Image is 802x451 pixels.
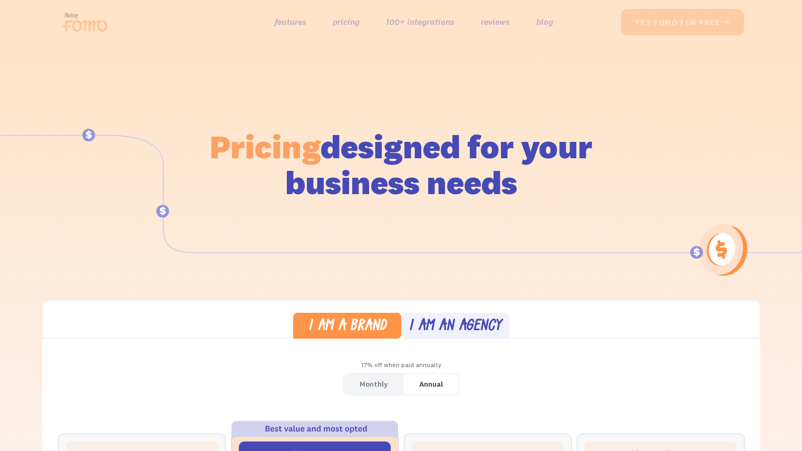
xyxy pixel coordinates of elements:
a: blog [536,14,553,30]
a: pricing [333,14,360,30]
span: Pricing [210,126,321,167]
span:  [722,17,731,27]
a: try fomo for free [621,9,744,35]
div: I am a brand [308,319,386,334]
a: 100+ integrations [386,14,455,30]
div: 17% off when paid annually [42,358,760,373]
h1: designed for your business needs [209,129,593,200]
a: features [275,14,306,30]
div: I am an agency [409,319,501,334]
div: Annual [419,377,443,392]
div: Monthly [360,377,388,392]
a: reviews [481,14,510,30]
